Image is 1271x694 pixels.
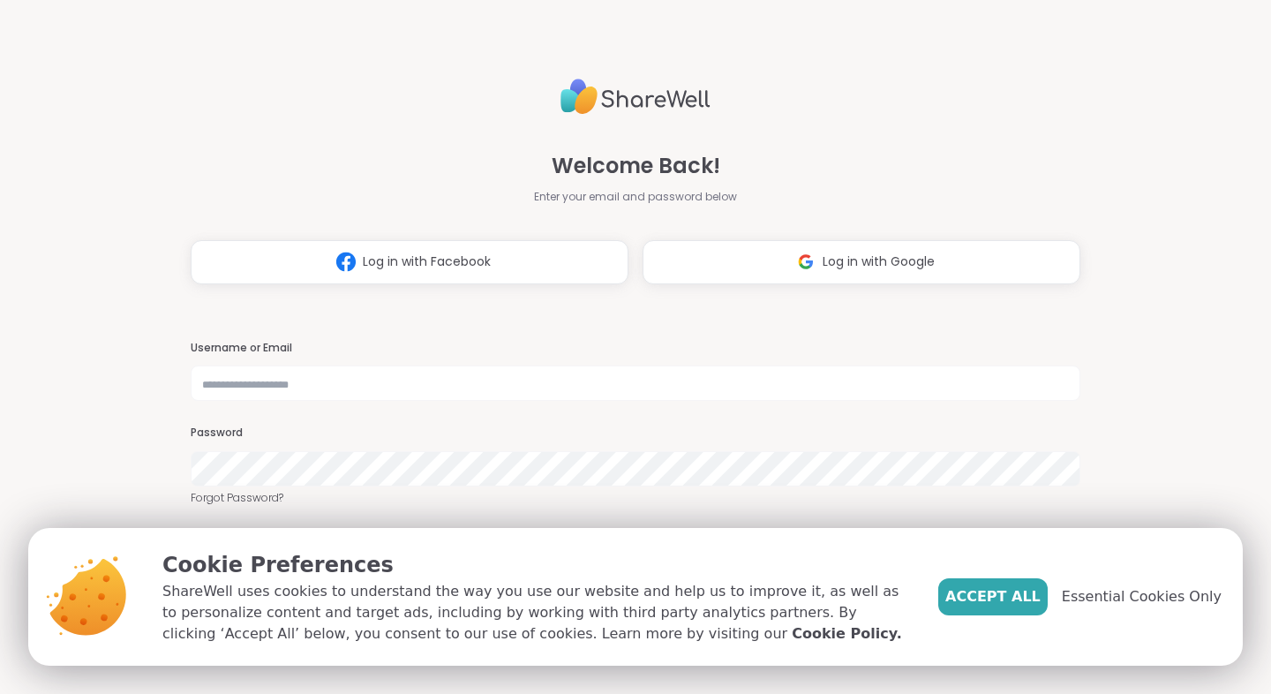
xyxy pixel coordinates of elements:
img: ShareWell Logo [560,72,711,122]
p: ShareWell uses cookies to understand the way you use our website and help us to improve it, as we... [162,581,910,645]
img: ShareWell Logomark [329,245,363,278]
span: Log in with Google [823,253,935,271]
button: Log in with Facebook [191,240,628,284]
button: Log in with Google [643,240,1080,284]
span: Accept All [945,586,1041,607]
span: Log in with Facebook [363,253,491,271]
img: ShareWell Logomark [789,245,823,278]
span: Essential Cookies Only [1062,586,1222,607]
a: Forgot Password? [191,490,1080,506]
h3: Password [191,426,1080,441]
h3: Username or Email [191,341,1080,356]
span: Enter your email and password below [534,189,737,205]
button: Accept All [938,578,1048,615]
span: Welcome Back! [552,150,720,182]
a: Cookie Policy. [792,623,901,645]
p: Cookie Preferences [162,549,910,581]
